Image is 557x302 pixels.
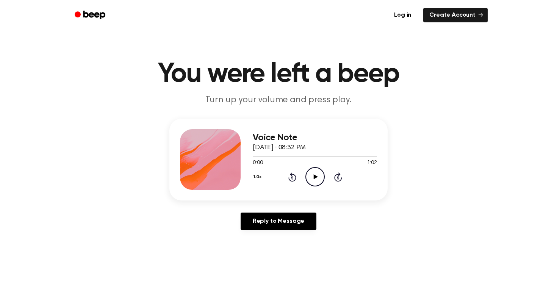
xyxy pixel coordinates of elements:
a: Beep [69,8,112,23]
span: 0:00 [253,159,263,167]
a: Reply to Message [241,213,316,230]
a: Log in [386,6,419,24]
a: Create Account [423,8,488,22]
span: [DATE] · 08:32 PM [253,144,306,151]
h1: You were left a beep [84,61,473,88]
button: 1.0x [253,171,264,183]
span: 1:02 [367,159,377,167]
h3: Voice Note [253,133,377,143]
p: Turn up your volume and press play. [133,94,424,106]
